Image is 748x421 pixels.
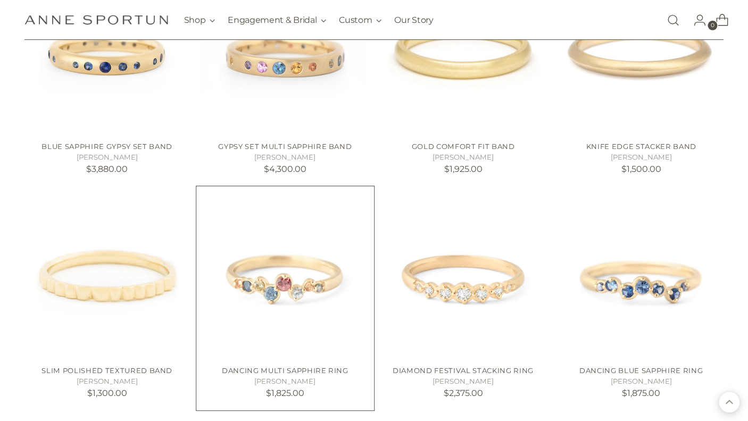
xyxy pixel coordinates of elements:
span: $1,875.00 [622,388,660,398]
h5: [PERSON_NAME] [203,152,368,163]
a: Open cart modal [707,10,728,31]
a: Anne Sportun Fine Jewellery [24,15,168,25]
a: Gypsy Set Multi Sapphire Band [218,142,352,151]
a: Knife Edge Stacker Band [586,142,696,151]
a: Open search modal [662,10,684,31]
a: Our Story [394,9,433,32]
h5: [PERSON_NAME] [24,152,189,163]
a: Diamond Festival Stacking Ring [381,193,546,358]
span: $2,375.00 [443,388,483,398]
a: Dancing Blue Sapphire Ring [559,193,724,358]
img: Multi Blue Sapphire Festival Ring - Anne Sportun Fine Jewellery [559,193,724,358]
button: Custom [339,9,381,32]
a: Dancing Multi Sapphire Ring [222,366,348,375]
a: Dancing Blue Sapphire Ring [579,366,703,375]
a: Diamond Festival Stacking Ring [393,366,534,375]
h5: [PERSON_NAME] [559,376,724,387]
h5: [PERSON_NAME] [203,376,368,387]
a: Gold Comfort Fit Band [411,142,514,151]
a: Blue Sapphire Gypsy Set Band [41,142,172,151]
span: $1,500.00 [621,164,661,174]
h5: [PERSON_NAME] [24,376,189,387]
span: $1,300.00 [87,388,127,398]
span: $1,825.00 [266,388,304,398]
img: Multi-Coloured Sapphire Festival Ring - Anne Sportun Fine Jewellery [203,193,368,358]
a: Go to the account page [685,10,706,31]
h5: [PERSON_NAME] [381,152,546,163]
a: Slim Polished Textured Band [41,366,172,375]
button: Shop [184,9,215,32]
button: Back to top [719,392,739,412]
h5: [PERSON_NAME] [381,376,546,387]
span: $1,925.00 [444,164,482,174]
img: Diamond Festival Stacking Ring - Anne Sportun Fine Jewellery [381,193,546,358]
a: Dancing Multi Sapphire Ring [203,193,368,358]
button: Engagement & Bridal [228,9,326,32]
span: $3,880.00 [86,164,128,174]
span: 0 [708,21,717,30]
a: Slim Polished Textured Band [24,193,189,358]
span: $4,300.00 [264,164,306,174]
h5: [PERSON_NAME] [559,152,724,163]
